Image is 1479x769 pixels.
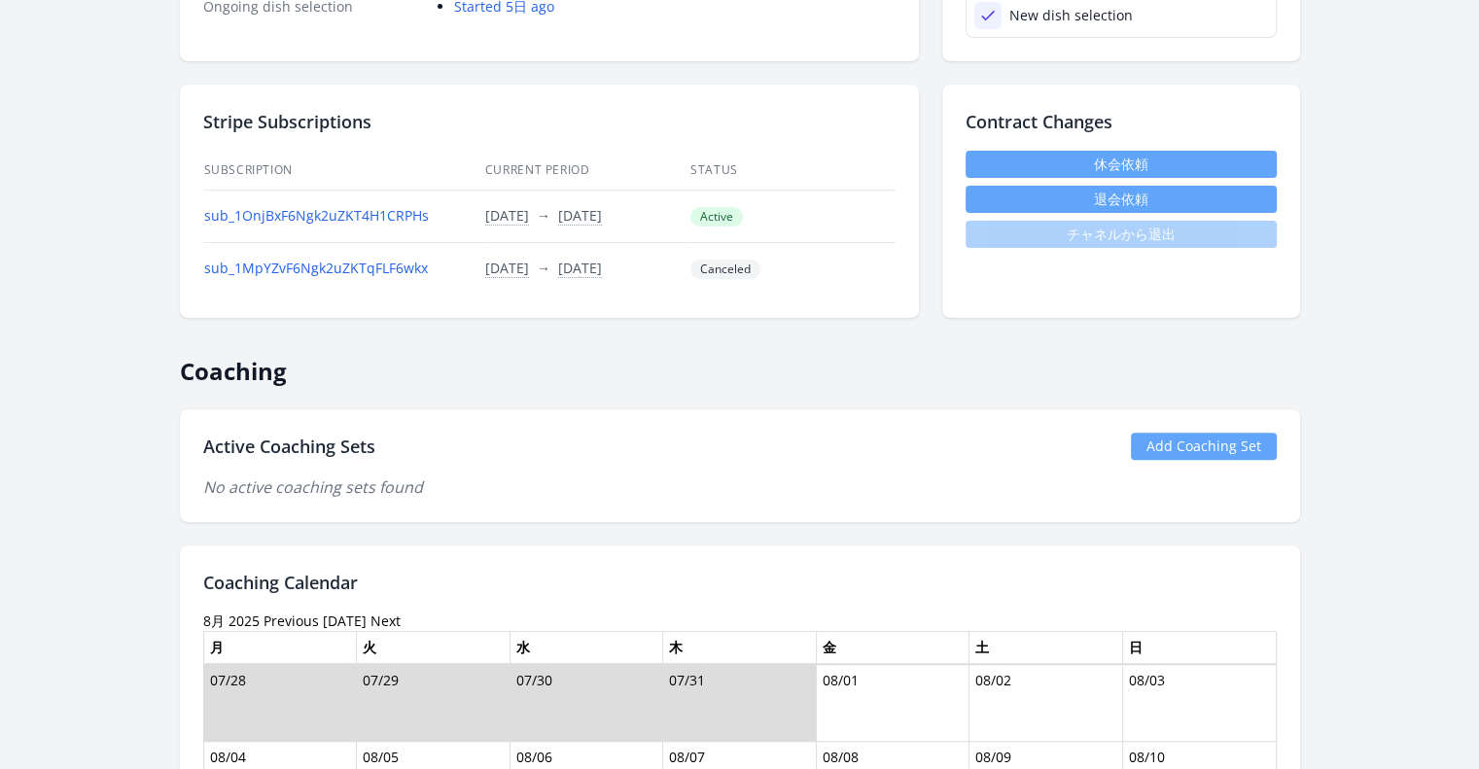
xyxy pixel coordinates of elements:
[1122,664,1276,742] td: 08/03
[969,664,1123,742] td: 08/02
[689,151,895,191] th: Status
[203,108,896,135] h2: Stripe Subscriptions
[357,664,511,742] td: 07/29
[203,569,1277,596] h2: Coaching Calendar
[1122,631,1276,664] th: 日
[537,259,550,277] span: →
[966,186,1277,213] button: 退会依頼
[264,612,319,630] a: Previous
[180,341,1300,386] h2: Coaching
[357,631,511,664] th: 火
[204,206,429,225] a: sub_1OnjBxF6Ngk2uZKT4H1CRPHs
[663,664,817,742] td: 07/31
[203,664,357,742] td: 07/28
[323,612,367,630] a: [DATE]
[690,260,760,279] span: Canceled
[966,221,1277,248] span: チャネルから退出
[204,259,428,277] a: sub_1MpYZvF6Ngk2uZKTqFLF6wkx
[203,612,260,630] time: 8月 2025
[966,108,1277,135] h2: Contract Changes
[969,631,1123,664] th: 土
[203,631,357,664] th: 月
[537,206,550,225] span: →
[485,206,529,226] button: [DATE]
[484,151,689,191] th: Current Period
[203,433,375,460] h2: Active Coaching Sets
[663,631,817,664] th: 木
[966,151,1277,178] a: 休会依頼
[370,612,401,630] a: Next
[510,631,663,664] th: 水
[510,664,663,742] td: 07/30
[485,259,529,278] button: [DATE]
[203,151,484,191] th: Subscription
[816,631,969,664] th: 金
[690,207,743,227] span: Active
[203,475,1277,499] p: No active coaching sets found
[558,259,602,278] button: [DATE]
[1131,433,1277,460] a: Add Coaching Set
[816,664,969,742] td: 08/01
[1009,6,1133,25] div: New dish selection
[558,206,602,226] button: [DATE]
